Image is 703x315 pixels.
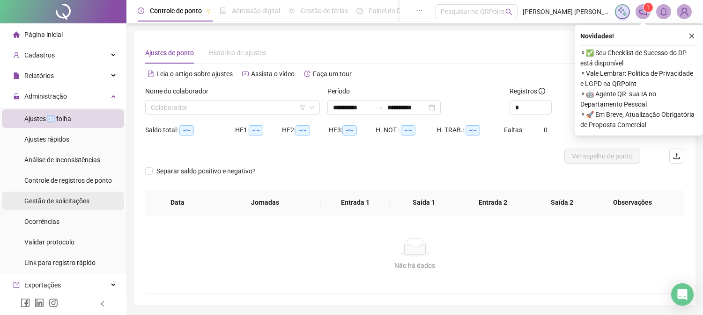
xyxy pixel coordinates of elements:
[301,7,348,14] span: Gestão de férias
[242,71,249,77] span: youtube
[390,190,459,215] th: Saída 1
[527,190,596,215] th: Saída 2
[13,72,20,79] span: file
[296,125,310,136] span: --:--
[249,125,263,136] span: --:--
[356,7,363,14] span: dashboard
[300,105,305,110] span: filter
[309,105,315,110] span: down
[145,125,235,136] div: Saldo total:
[13,282,20,288] span: export
[580,68,697,89] span: ⚬ Vale Lembrar: Política de Privacidade e LGPD na QRPoint
[156,70,233,78] span: Leia o artigo sobre ajustes
[523,7,609,17] span: [PERSON_NAME] [PERSON_NAME] [PERSON_NAME] ME
[179,125,194,136] span: --:--
[327,86,356,96] label: Período
[99,301,106,307] span: left
[289,7,295,14] span: sun
[504,126,525,134] span: Faltas:
[145,190,209,215] th: Data
[596,197,669,208] span: Observações
[24,72,54,79] span: Relatórios
[24,156,100,164] span: Análise de inconsistências
[647,4,650,11] span: 1
[505,8,512,15] span: search
[209,190,320,215] th: Jornadas
[251,70,295,78] span: Assista o vídeo
[639,7,647,16] span: notification
[580,48,697,68] span: ⚬ ✅ Seu Checklist de Sucesso do DP está disponível
[232,7,280,14] span: Admissão digital
[35,298,44,308] span: linkedin
[329,125,376,136] div: HE 3:
[580,89,697,109] span: ⚬ 🤖 Agente QR: sua IA no Departamento Pessoal
[235,125,282,136] div: HE 1:
[150,7,202,14] span: Controle de ponto
[24,218,59,225] span: Ocorrências
[659,7,668,16] span: bell
[644,3,653,12] sup: 1
[13,31,20,38] span: home
[466,125,480,136] span: --:--
[580,109,697,130] span: ⚬ 🚀 Em Breve, Atualização Obrigatória de Proposta Comercial
[24,177,112,184] span: Controle de registros de ponto
[459,190,527,215] th: Entrada 2
[282,125,329,136] div: HE 2:
[589,190,676,215] th: Observações
[153,166,259,176] span: Separar saldo positivo e negativo?
[544,126,548,134] span: 0
[13,93,20,100] span: lock
[145,86,215,96] label: Nome do colaborador
[206,8,211,14] span: pushpin
[156,260,673,271] div: Não há dados
[24,238,74,246] span: Validar protocolo
[688,33,695,39] span: close
[677,5,691,19] img: 20253
[24,136,69,143] span: Ajustes rápidos
[24,31,63,38] span: Página inicial
[342,125,357,136] span: --:--
[321,190,390,215] th: Entrada 1
[313,70,352,78] span: Faça um tour
[580,31,614,41] span: Novidades !
[148,71,154,77] span: file-text
[13,52,20,58] span: user-add
[673,152,681,160] span: upload
[138,7,144,14] span: clock-circle
[376,104,384,111] span: swap-right
[24,259,96,266] span: Link para registro rápido
[220,7,226,14] span: file-done
[564,149,640,164] button: Ver espelho de ponto
[539,88,545,94] span: info-circle
[437,125,504,136] div: H. TRAB.:
[369,7,405,14] span: Painel do DP
[24,197,89,205] span: Gestão de solicitações
[145,49,194,57] span: Ajustes de ponto
[401,125,415,136] span: --:--
[24,93,67,100] span: Administração
[510,86,545,96] span: Registros
[671,283,694,306] div: Open Intercom Messenger
[376,125,437,136] div: H. NOT.:
[416,7,422,14] span: ellipsis
[49,298,58,308] span: instagram
[24,281,61,289] span: Exportações
[209,49,266,57] span: Histórico de ajustes
[617,7,628,17] img: sparkle-icon.fc2bf0ac1784a2077858766a79e2daf3.svg
[376,104,384,111] span: to
[24,51,55,59] span: Cadastros
[24,115,71,122] span: Ajustes da folha
[21,298,30,308] span: facebook
[304,71,311,77] span: history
